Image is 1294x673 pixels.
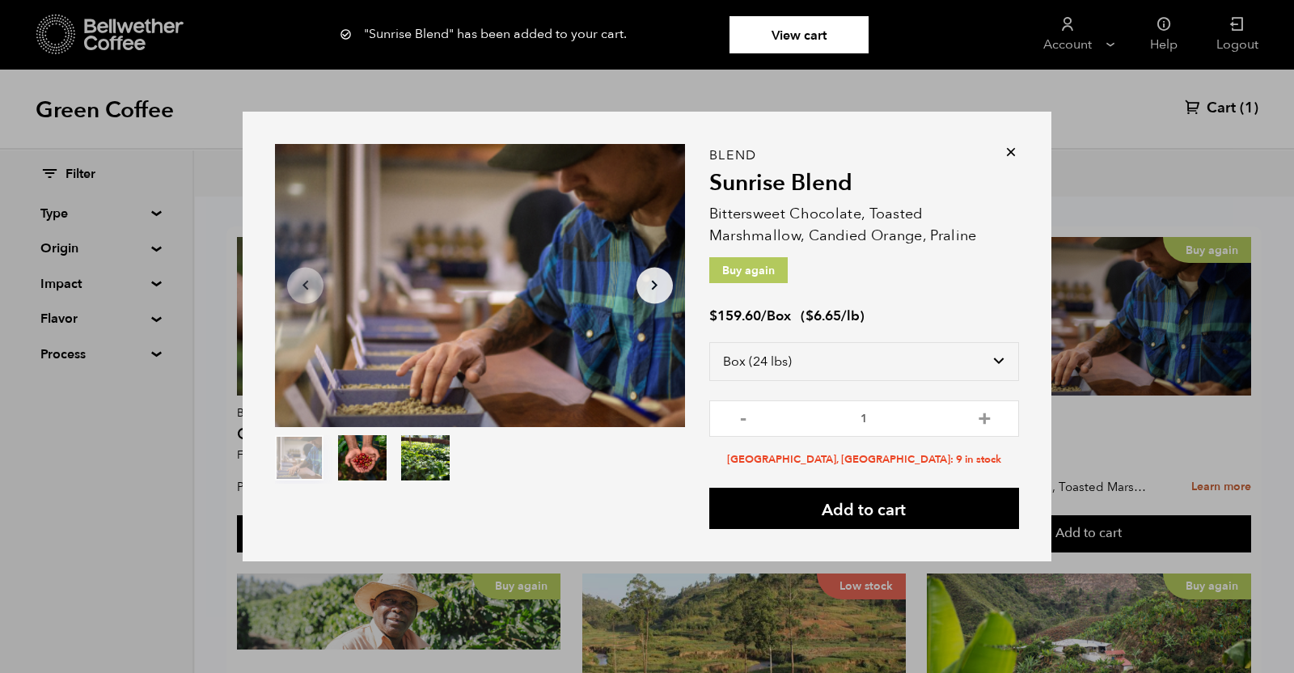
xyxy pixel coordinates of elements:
[801,307,865,325] span: ( )
[734,408,754,425] button: -
[709,307,761,325] bdi: 159.60
[767,307,791,325] span: Box
[709,488,1019,529] button: Add to cart
[841,307,860,325] span: /lb
[709,203,1019,247] p: Bittersweet Chocolate, Toasted Marshmallow, Candied Orange, Praline
[975,408,995,425] button: +
[709,452,1019,468] li: [GEOGRAPHIC_DATA], [GEOGRAPHIC_DATA]: 9 in stock
[806,307,814,325] span: $
[761,307,767,325] span: /
[806,307,841,325] bdi: 6.65
[709,170,1019,197] h2: Sunrise Blend
[709,307,717,325] span: $
[709,257,788,283] p: Buy again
